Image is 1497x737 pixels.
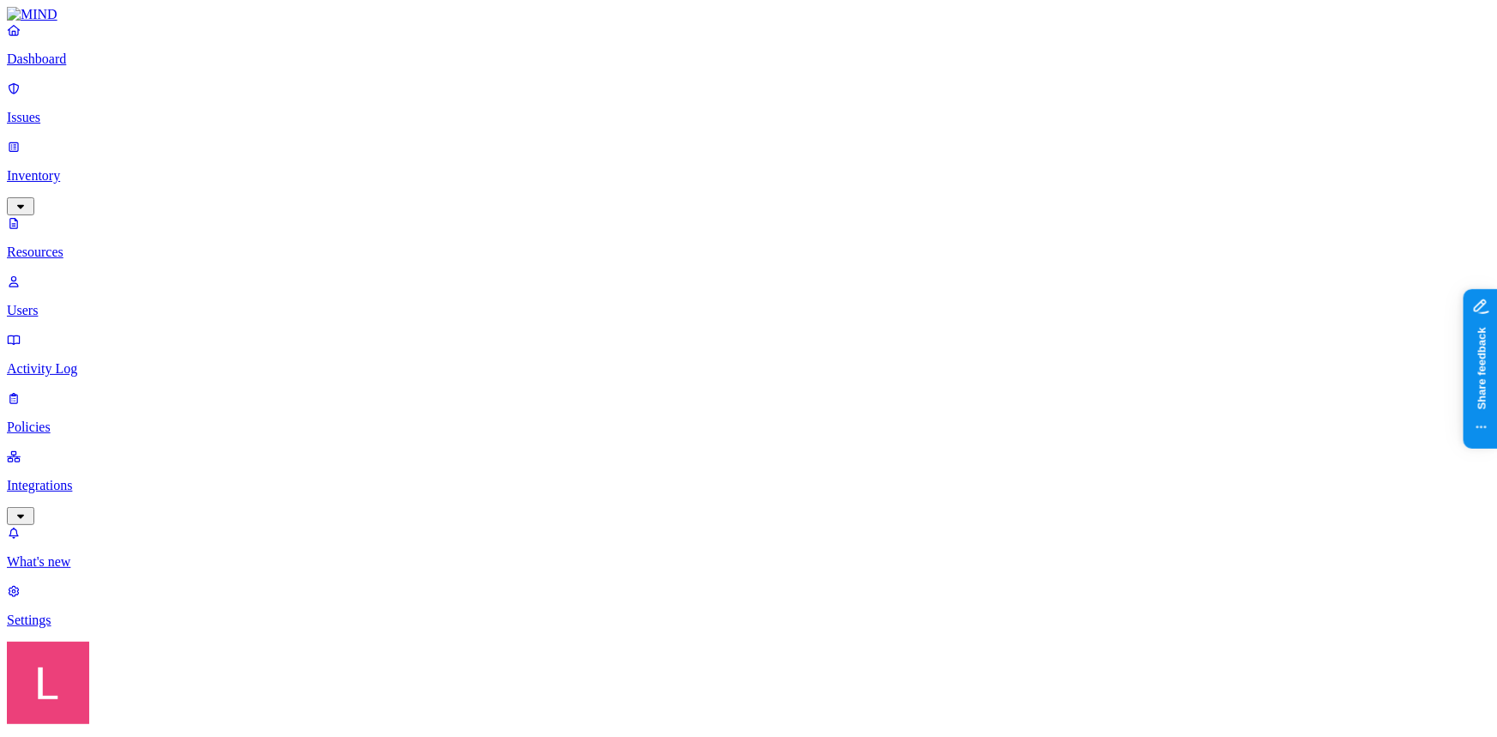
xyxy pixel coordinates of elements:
[7,168,1490,184] p: Inventory
[7,110,1490,125] p: Issues
[7,81,1490,125] a: Issues
[7,7,1490,22] a: MIND
[7,245,1490,260] p: Resources
[7,525,1490,570] a: What's new
[7,583,1490,628] a: Settings
[7,51,1490,67] p: Dashboard
[7,139,1490,213] a: Inventory
[7,303,1490,318] p: Users
[7,420,1490,435] p: Policies
[7,7,57,22] img: MIND
[7,613,1490,628] p: Settings
[7,332,1490,377] a: Activity Log
[7,554,1490,570] p: What's new
[7,642,89,724] img: Landen Brown
[7,449,1490,523] a: Integrations
[7,22,1490,67] a: Dashboard
[7,390,1490,435] a: Policies
[7,274,1490,318] a: Users
[7,478,1490,493] p: Integrations
[7,215,1490,260] a: Resources
[7,361,1490,377] p: Activity Log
